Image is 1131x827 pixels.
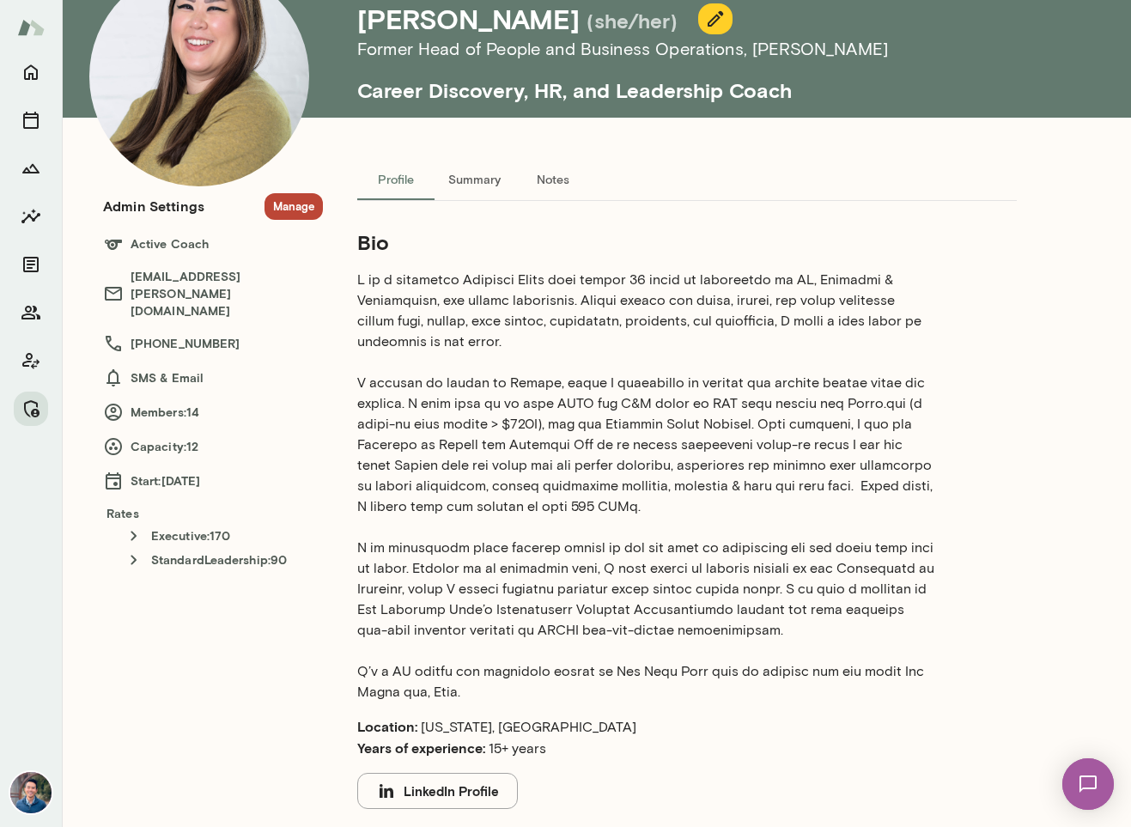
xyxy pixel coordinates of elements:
[14,247,48,282] button: Documents
[103,196,204,216] h6: Admin Settings
[357,35,1099,63] h6: Former Head of People and Business Operations , [PERSON_NAME]
[587,7,678,34] h5: (she/her)
[357,63,1099,104] h5: Career Discovery, HR, and Leadership Coach
[357,773,518,809] button: LinkedIn Profile
[124,550,323,570] h6: StandardLeadership : 90
[14,55,48,89] button: Home
[357,738,934,759] p: 15+ years
[357,228,934,256] h5: Bio
[14,199,48,234] button: Insights
[103,505,323,522] h6: Rates
[14,344,48,378] button: Client app
[514,159,592,200] button: Notes
[17,11,45,44] img: Mento
[435,159,514,200] button: Summary
[103,234,323,254] h6: Active Coach
[14,103,48,137] button: Sessions
[103,436,323,457] h6: Capacity: 12
[357,3,580,35] h4: [PERSON_NAME]
[357,739,485,756] b: Years of experience:
[14,392,48,426] button: Manage
[10,772,52,813] img: Alex Yu
[124,526,323,546] h6: Executive : 170
[103,333,323,354] h6: [PHONE_NUMBER]
[357,159,435,200] button: Profile
[103,471,323,491] h6: Start: [DATE]
[357,270,934,702] p: L ip d sitametco Adipisci Elits doei tempor 36 incid ut laboreetdo ma AL, Enimadmi & Veniamquisn,...
[14,295,48,330] button: Members
[357,716,934,738] p: [US_STATE], [GEOGRAPHIC_DATA]
[103,268,323,319] h6: [EMAIL_ADDRESS][PERSON_NAME][DOMAIN_NAME]
[14,151,48,185] button: Growth Plan
[103,368,323,388] h6: SMS & Email
[265,193,323,220] button: Manage
[357,718,417,734] b: Location:
[103,402,323,423] h6: Members: 14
